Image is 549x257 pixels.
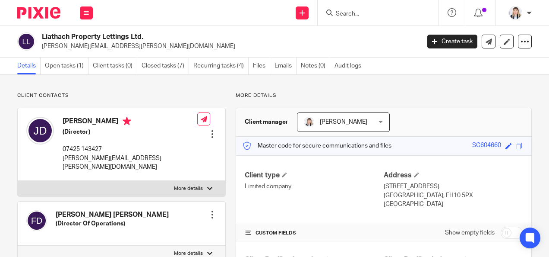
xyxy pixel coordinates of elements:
h4: [PERSON_NAME] [PERSON_NAME] [56,210,169,219]
i: Primary [123,117,131,125]
p: Client contacts [17,92,226,99]
span: [PERSON_NAME] [320,119,367,125]
a: Audit logs [334,58,366,74]
h5: (Director) [63,128,197,136]
p: More details [236,92,532,99]
h4: CUSTOM FIELDS [245,230,384,237]
input: Search [335,10,413,18]
p: Limited company [245,182,384,191]
a: Details [17,58,41,74]
a: Open tasks (1) [45,58,88,74]
p: [GEOGRAPHIC_DATA], EH10 5PX [384,191,523,200]
a: Create task [427,35,477,48]
label: Show empty fields [445,228,495,237]
img: Carlean%20Parker%20Pic.jpg [304,117,314,127]
div: SC604660 [472,141,501,151]
a: Emails [274,58,297,74]
p: [GEOGRAPHIC_DATA] [384,200,523,209]
h5: (Director Of Operations) [56,219,169,228]
p: More details [174,185,203,192]
a: Recurring tasks (4) [193,58,249,74]
p: [STREET_ADDRESS] [384,182,523,191]
p: More details [174,250,203,257]
p: [PERSON_NAME][EMAIL_ADDRESS][PERSON_NAME][DOMAIN_NAME] [42,42,414,51]
a: Closed tasks (7) [142,58,189,74]
h4: Client type [245,171,384,180]
img: Pixie [17,7,60,19]
h3: Client manager [245,118,288,126]
img: Carlean%20Parker%20Pic.jpg [508,6,522,20]
h4: [PERSON_NAME] [63,117,197,128]
a: Client tasks (0) [93,58,137,74]
img: svg%3E [17,32,35,51]
p: [PERSON_NAME][EMAIL_ADDRESS][PERSON_NAME][DOMAIN_NAME] [63,154,197,172]
p: 07425 143427 [63,145,197,154]
img: svg%3E [26,117,54,145]
h4: Address [384,171,523,180]
h2: Liathach Property Lettings Ltd. [42,32,340,42]
p: Master code for secure communications and files [243,141,391,150]
img: svg%3E [26,210,47,231]
a: Files [253,58,270,74]
a: Notes (0) [301,58,330,74]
